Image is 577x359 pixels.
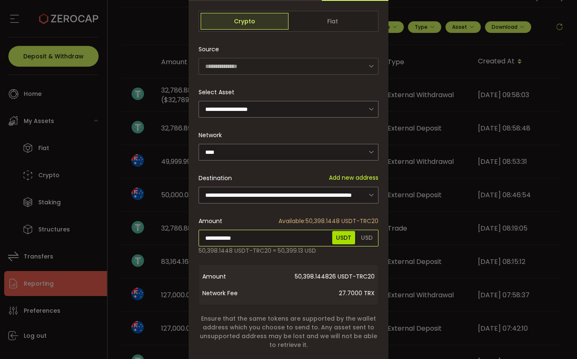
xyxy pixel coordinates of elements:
[269,285,375,301] span: 27.7000 TRX
[329,173,378,182] span: Add new address
[279,217,378,226] span: 50,398.1448 USDT-TRC20
[332,231,355,244] span: USDT
[478,269,577,359] iframe: Chat Widget
[288,13,376,30] span: Fiat
[199,174,232,182] span: Destination
[202,285,269,301] span: Network Fee
[269,268,375,285] span: 50,398.144826 USDT-TRC20
[199,314,378,349] span: Ensure that the same tokens are supported by the wallet address which you choose to send to. Any ...
[199,246,316,255] span: 50,398.1448 USDT-TRC20 ≈ 50,399.13 USD
[199,41,219,58] span: Source
[357,231,376,244] span: USD
[199,217,222,226] span: Amount
[279,217,306,225] span: Available:
[202,268,269,285] span: Amount
[199,131,227,139] label: Network
[199,88,239,96] label: Select Asset
[201,13,288,30] span: Crypto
